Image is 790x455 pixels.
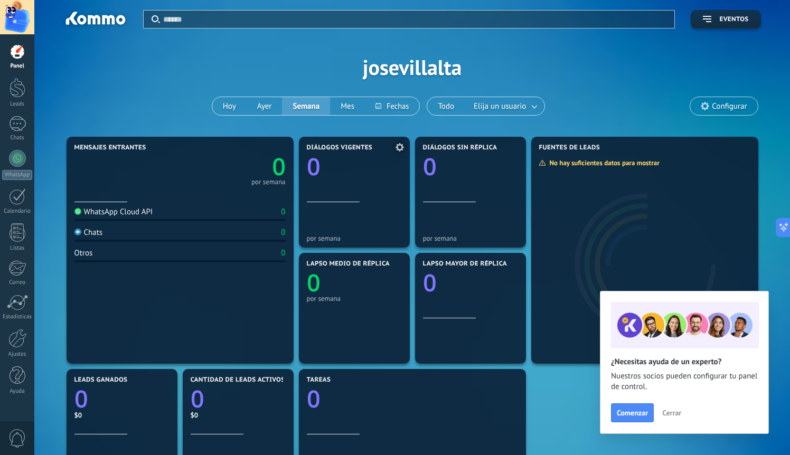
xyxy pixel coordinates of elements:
[74,383,170,415] a: 0
[423,234,518,242] div: por semana
[74,144,146,151] span: Mensajes entrantes
[423,267,437,299] text: 0
[74,383,88,415] text: 0
[307,150,321,183] text: 0
[2,101,33,108] div: Leads
[191,383,204,415] text: 0
[272,150,286,183] text: 0
[191,376,285,384] span: Cantidad de leads activos
[180,150,286,183] a: 0
[365,97,419,115] button: Fechas
[74,229,81,235] img: Chats
[281,207,285,217] div: 0
[539,158,667,167] div: No hay suficientes datos para mostrar
[307,383,518,415] a: 0
[423,144,497,151] span: Diálogos sin réplica
[74,376,128,384] span: Leads ganados
[611,357,758,367] h2: ¿Necesitas ayuda de un experto?
[611,371,758,392] span: Nuestros socios pueden configurar tu panel de control.
[307,295,402,302] div: por semana
[719,16,748,23] span: Eventos
[212,97,247,115] button: Hoy
[191,411,286,420] div: $0
[307,144,373,151] span: Diálogos vigentes
[423,260,507,268] span: Lapso mayor de réplica
[2,63,33,70] div: Panel
[2,279,33,286] div: Correo
[662,409,681,416] span: Cerrar
[539,144,600,151] span: Fuentes de leads
[611,403,654,422] button: Comenzar
[251,179,286,185] div: por semana
[2,351,33,358] div: Ajustes
[307,376,331,384] span: Tareas
[465,97,544,115] button: Elija un usuario
[2,208,33,215] div: Calendario
[2,170,32,180] div: WhatsApp
[281,228,285,238] div: 0
[307,260,390,268] span: Lapso medio de réplica
[691,10,760,29] button: Eventos
[472,99,528,113] span: Elija un usuario
[712,102,747,111] span: Configurar
[74,207,153,217] div: WhatsApp Cloud API
[427,97,465,115] button: Todo
[330,97,365,115] button: Mes
[307,267,321,299] text: 0
[423,150,437,183] text: 0
[307,234,402,242] div: por semana
[282,97,330,115] button: Semana
[74,228,103,238] div: Chats
[281,248,285,258] div: 0
[2,245,33,252] div: Listas
[191,383,286,415] a: 0
[307,383,321,415] text: 0
[617,409,648,416] span: Comenzar
[2,388,33,395] div: Ayuda
[2,314,33,320] div: Estadísticas
[74,248,93,258] div: Otros
[74,208,81,215] img: WhatsApp Cloud API
[74,411,170,420] div: $0
[657,405,686,421] button: Cerrar
[247,97,283,115] button: Ayer
[2,135,33,141] div: Chats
